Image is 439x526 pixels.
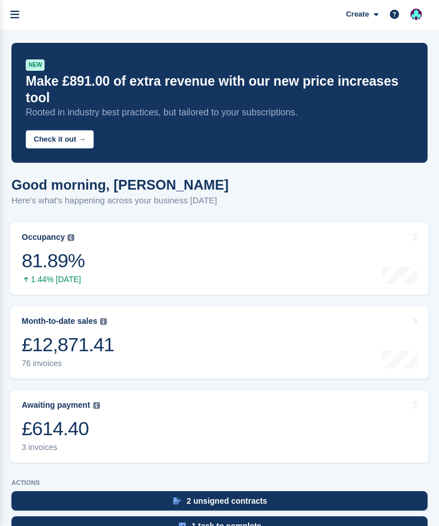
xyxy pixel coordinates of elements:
[10,222,429,295] a: Occupancy 81.89% 1.44% [DATE]
[22,400,90,410] div: Awaiting payment
[26,130,94,149] button: Check it out →
[11,491,428,516] a: 2 unsigned contracts
[410,9,422,20] img: Simon Gardner
[100,318,107,325] img: icon-info-grey-7440780725fd019a000dd9b08b2336e03edf1995a4989e88bcd33f0948082b44.svg
[10,306,429,379] a: Month-to-date sales £12,871.41 76 invoices
[346,9,369,20] span: Create
[22,275,85,284] div: 1.44% [DATE]
[187,496,268,505] div: 2 unsigned contracts
[22,316,97,326] div: Month-to-date sales
[11,194,229,207] p: Here's what's happening across your business [DATE]
[22,333,114,356] div: £12,871.41
[22,359,114,368] div: 76 invoices
[173,497,181,504] img: contract_signature_icon-13c848040528278c33f63329250d36e43548de30e8caae1d1a13099fd9432cc5.svg
[10,390,429,463] a: Awaiting payment £614.40 3 invoices
[22,417,100,440] div: £614.40
[22,232,65,242] div: Occupancy
[26,73,413,106] p: Make £891.00 of extra revenue with our new price increases tool
[22,443,100,452] div: 3 invoices
[26,59,45,71] div: NEW
[67,234,74,241] img: icon-info-grey-7440780725fd019a000dd9b08b2336e03edf1995a4989e88bcd33f0948082b44.svg
[11,177,229,192] h1: Good morning, [PERSON_NAME]
[93,402,100,409] img: icon-info-grey-7440780725fd019a000dd9b08b2336e03edf1995a4989e88bcd33f0948082b44.svg
[22,249,85,272] div: 81.89%
[11,479,428,487] p: ACTIONS
[26,106,413,119] p: Rooted in industry best practices, but tailored to your subscriptions.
